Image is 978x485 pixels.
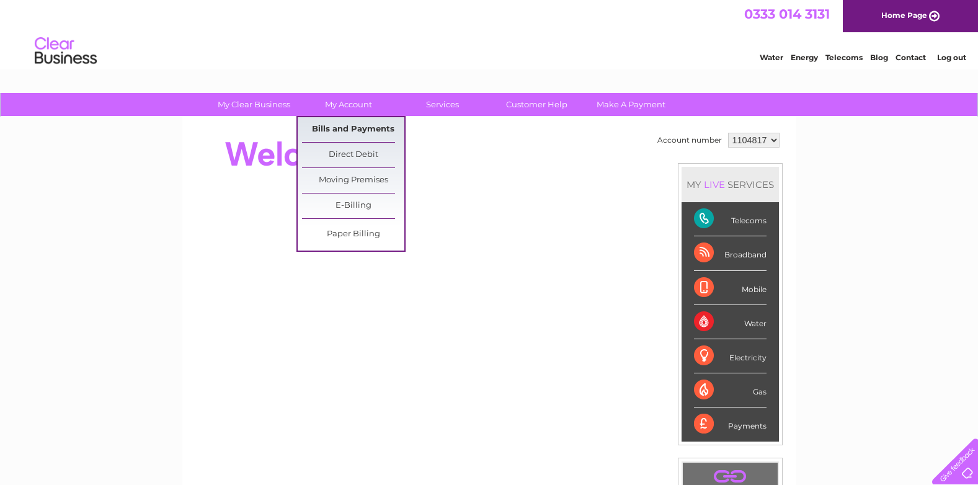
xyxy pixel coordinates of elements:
[302,194,404,218] a: E-Billing
[701,179,727,190] div: LIVE
[302,168,404,193] a: Moving Premises
[694,373,767,407] div: Gas
[34,32,97,70] img: logo.png
[896,53,926,62] a: Contact
[744,6,830,22] a: 0333 014 3131
[825,53,863,62] a: Telecoms
[694,202,767,236] div: Telecoms
[302,222,404,247] a: Paper Billing
[203,93,305,116] a: My Clear Business
[197,7,783,60] div: Clear Business is a trading name of Verastar Limited (registered in [GEOGRAPHIC_DATA] No. 3667643...
[654,130,725,151] td: Account number
[694,339,767,373] div: Electricity
[486,93,588,116] a: Customer Help
[870,53,888,62] a: Blog
[682,167,779,202] div: MY SERVICES
[694,305,767,339] div: Water
[580,93,682,116] a: Make A Payment
[297,93,399,116] a: My Account
[302,143,404,167] a: Direct Debit
[694,236,767,270] div: Broadband
[791,53,818,62] a: Energy
[937,53,966,62] a: Log out
[302,117,404,142] a: Bills and Payments
[694,271,767,305] div: Mobile
[391,93,494,116] a: Services
[694,407,767,441] div: Payments
[760,53,783,62] a: Water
